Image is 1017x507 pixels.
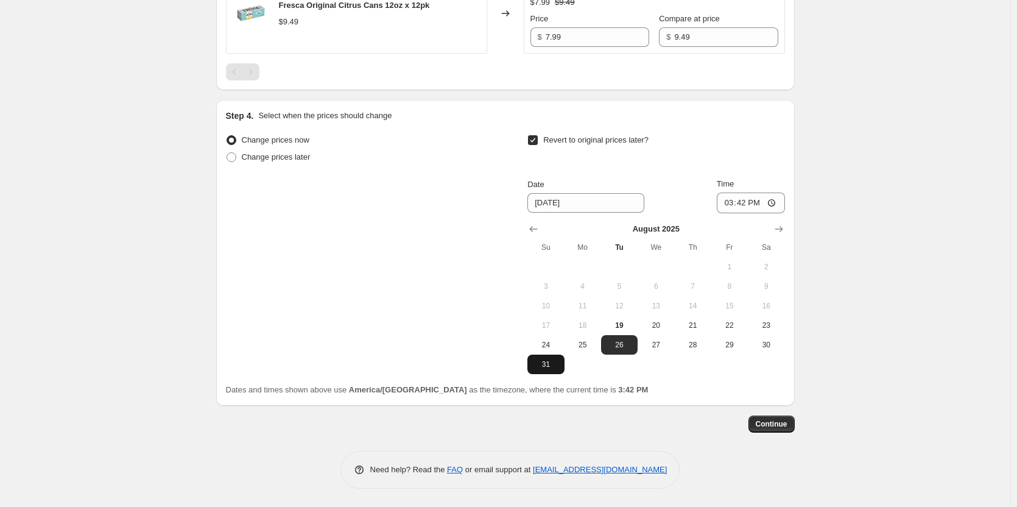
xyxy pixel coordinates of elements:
[748,277,784,296] button: Saturday August 9 2025
[569,282,596,291] span: 4
[532,301,559,311] span: 10
[638,296,674,316] button: Wednesday August 13 2025
[279,16,299,28] div: $9.49
[606,282,633,291] span: 5
[711,257,748,277] button: Friday August 1 2025
[463,465,533,474] span: or email support at
[447,465,463,474] a: FAQ
[642,340,669,350] span: 27
[226,63,259,80] nav: Pagination
[659,14,720,23] span: Compare at price
[711,335,748,355] button: Friday August 29 2025
[748,416,795,433] button: Continue
[642,301,669,311] span: 13
[674,296,711,316] button: Thursday August 14 2025
[748,238,784,257] th: Saturday
[642,243,669,252] span: We
[242,152,311,161] span: Change prices later
[642,282,669,291] span: 6
[606,321,633,330] span: 19
[565,335,601,355] button: Monday August 25 2025
[674,335,711,355] button: Thursday August 28 2025
[716,282,743,291] span: 8
[527,335,564,355] button: Sunday August 24 2025
[711,296,748,316] button: Friday August 15 2025
[753,321,779,330] span: 23
[569,340,596,350] span: 25
[279,1,430,10] span: Fresca Original Citrus Cans 12oz x 12pk
[569,301,596,311] span: 11
[569,321,596,330] span: 18
[770,221,787,238] button: Show next month, September 2025
[618,385,648,394] b: 3:42 PM
[716,301,743,311] span: 15
[679,321,706,330] span: 21
[638,277,674,296] button: Wednesday August 6 2025
[606,243,633,252] span: Tu
[666,32,670,41] span: $
[753,340,779,350] span: 30
[638,335,674,355] button: Wednesday August 27 2025
[370,465,448,474] span: Need help? Read the
[525,221,542,238] button: Show previous month, July 2025
[532,243,559,252] span: Su
[349,385,467,394] b: America/[GEOGRAPHIC_DATA]
[527,277,564,296] button: Sunday August 3 2025
[756,419,787,429] span: Continue
[532,321,559,330] span: 17
[601,296,638,316] button: Tuesday August 12 2025
[242,135,309,144] span: Change prices now
[532,282,559,291] span: 3
[527,316,564,335] button: Sunday August 17 2025
[716,262,743,272] span: 1
[532,360,559,369] span: 31
[748,316,784,335] button: Saturday August 23 2025
[538,32,542,41] span: $
[753,282,779,291] span: 9
[601,316,638,335] button: Today Tuesday August 19 2025
[674,238,711,257] th: Thursday
[226,385,649,394] span: Dates and times shown above use as the timezone, where the current time is
[527,355,564,374] button: Sunday August 31 2025
[748,296,784,316] button: Saturday August 16 2025
[226,110,254,122] h2: Step 4.
[543,135,649,144] span: Revert to original prices later?
[601,277,638,296] button: Tuesday August 5 2025
[679,243,706,252] span: Th
[642,321,669,330] span: 20
[532,340,559,350] span: 24
[601,238,638,257] th: Tuesday
[748,335,784,355] button: Saturday August 30 2025
[565,277,601,296] button: Monday August 4 2025
[606,301,633,311] span: 12
[711,316,748,335] button: Friday August 22 2025
[527,193,644,213] input: 8/19/2025
[527,296,564,316] button: Sunday August 10 2025
[753,262,779,272] span: 2
[606,340,633,350] span: 26
[565,316,601,335] button: Monday August 18 2025
[717,179,734,188] span: Time
[565,296,601,316] button: Monday August 11 2025
[679,340,706,350] span: 28
[565,238,601,257] th: Monday
[527,238,564,257] th: Sunday
[753,243,779,252] span: Sa
[716,243,743,252] span: Fr
[748,257,784,277] button: Saturday August 2 2025
[533,465,667,474] a: [EMAIL_ADDRESS][DOMAIN_NAME]
[638,316,674,335] button: Wednesday August 20 2025
[674,277,711,296] button: Thursday August 7 2025
[711,238,748,257] th: Friday
[679,301,706,311] span: 14
[753,301,779,311] span: 16
[717,193,785,213] input: 12:00
[569,243,596,252] span: Mo
[530,14,549,23] span: Price
[711,277,748,296] button: Friday August 8 2025
[638,238,674,257] th: Wednesday
[527,180,544,189] span: Date
[679,282,706,291] span: 7
[674,316,711,335] button: Thursday August 21 2025
[601,335,638,355] button: Tuesday August 26 2025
